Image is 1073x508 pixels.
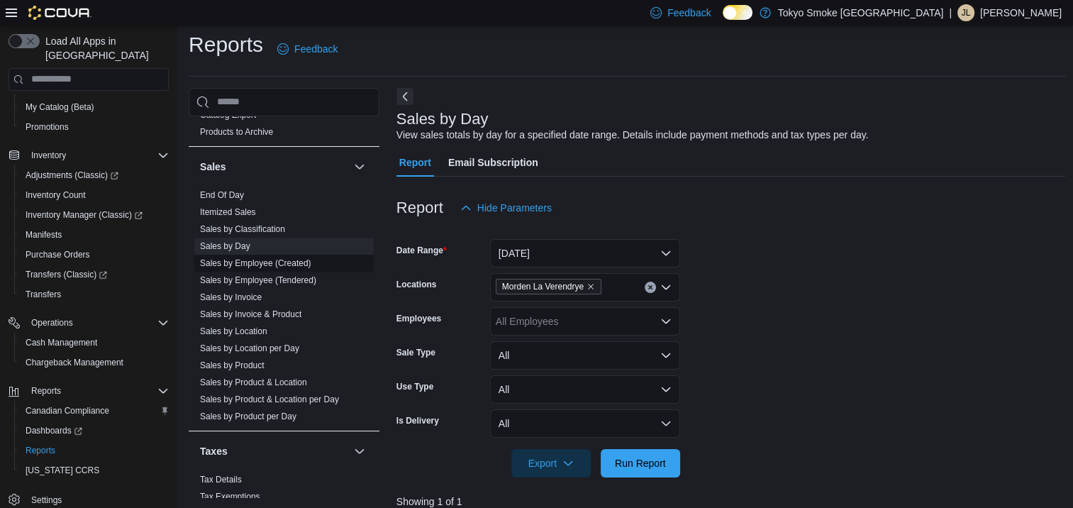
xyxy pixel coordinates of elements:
[396,381,433,392] label: Use Type
[723,5,752,20] input: Dark Mode
[200,258,311,268] a: Sales by Employee (Created)
[20,442,61,459] a: Reports
[20,187,91,204] a: Inventory Count
[20,334,169,351] span: Cash Management
[200,160,226,174] h3: Sales
[200,444,228,458] h3: Taxes
[272,35,343,63] a: Feedback
[14,353,174,372] button: Chargeback Management
[294,42,338,56] span: Feedback
[14,205,174,225] a: Inventory Manager (Classic)
[200,377,307,387] a: Sales by Product & Location
[396,111,489,128] h3: Sales by Day
[200,492,260,502] a: Tax Exemptions
[20,422,88,439] a: Dashboards
[660,282,672,293] button: Open list of options
[20,354,169,371] span: Chargeback Management
[200,224,285,234] a: Sales by Classification
[31,385,61,397] span: Reports
[200,343,299,353] a: Sales by Location per Day
[396,347,435,358] label: Sale Type
[20,286,67,303] a: Transfers
[14,117,174,137] button: Promotions
[200,275,316,285] a: Sales by Employee (Tendered)
[189,106,379,146] div: Products
[667,6,711,20] span: Feedback
[14,225,174,245] button: Manifests
[778,4,944,21] p: Tokyo Smoke [GEOGRAPHIC_DATA]
[20,286,169,303] span: Transfers
[957,4,974,21] div: Jennifer Lamont
[660,316,672,327] button: Open list of options
[396,415,439,426] label: Is Delivery
[200,377,307,388] span: Sales by Product & Location
[26,289,61,300] span: Transfers
[351,443,368,460] button: Taxes
[14,165,174,185] a: Adjustments (Classic)
[200,110,256,120] a: Catalog Export
[26,490,169,508] span: Settings
[26,314,169,331] span: Operations
[20,226,169,243] span: Manifests
[502,280,584,294] span: Morden La Verendrye
[14,460,174,480] button: [US_STATE] CCRS
[20,442,169,459] span: Reports
[14,401,174,421] button: Canadian Compliance
[20,187,169,204] span: Inventory Count
[455,194,557,222] button: Hide Parameters
[200,127,273,137] a: Products to Archive
[200,206,256,218] span: Itemized Sales
[14,265,174,285] a: Transfers (Classic)
[26,269,107,280] span: Transfers (Classic)
[477,201,552,215] span: Hide Parameters
[20,246,169,263] span: Purchase Orders
[200,326,267,337] span: Sales by Location
[490,375,680,404] button: All
[20,402,169,419] span: Canadian Compliance
[200,275,316,286] span: Sales by Employee (Tendered)
[20,334,103,351] a: Cash Management
[26,382,169,399] span: Reports
[3,313,174,333] button: Operations
[200,190,244,200] a: End Of Day
[20,422,169,439] span: Dashboards
[31,495,62,506] span: Settings
[26,357,123,368] span: Chargeback Management
[200,258,311,269] span: Sales by Employee (Created)
[351,158,368,175] button: Sales
[26,121,69,133] span: Promotions
[200,241,250,251] a: Sales by Day
[520,449,582,477] span: Export
[949,4,952,21] p: |
[20,354,129,371] a: Chargeback Management
[20,266,113,283] a: Transfers (Classic)
[3,381,174,401] button: Reports
[26,147,72,164] button: Inventory
[200,411,296,422] span: Sales by Product per Day
[26,337,97,348] span: Cash Management
[14,245,174,265] button: Purchase Orders
[200,394,339,404] a: Sales by Product & Location per Day
[20,266,169,283] span: Transfers (Classic)
[26,101,94,113] span: My Catalog (Beta)
[200,126,273,138] span: Products to Archive
[490,409,680,438] button: All
[200,475,242,485] a: Tax Details
[396,245,447,256] label: Date Range
[396,199,443,216] h3: Report
[26,405,109,416] span: Canadian Compliance
[20,462,105,479] a: [US_STATE] CCRS
[3,145,174,165] button: Inventory
[20,206,169,223] span: Inventory Manager (Classic)
[962,4,971,21] span: JL
[14,285,174,304] button: Transfers
[200,309,301,320] span: Sales by Invoice & Product
[615,456,666,470] span: Run Report
[200,292,262,302] a: Sales by Invoice
[200,412,296,421] a: Sales by Product per Day
[448,148,538,177] span: Email Subscription
[26,229,62,241] span: Manifests
[14,421,174,441] a: Dashboards
[980,4,1062,21] p: [PERSON_NAME]
[723,20,723,21] span: Dark Mode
